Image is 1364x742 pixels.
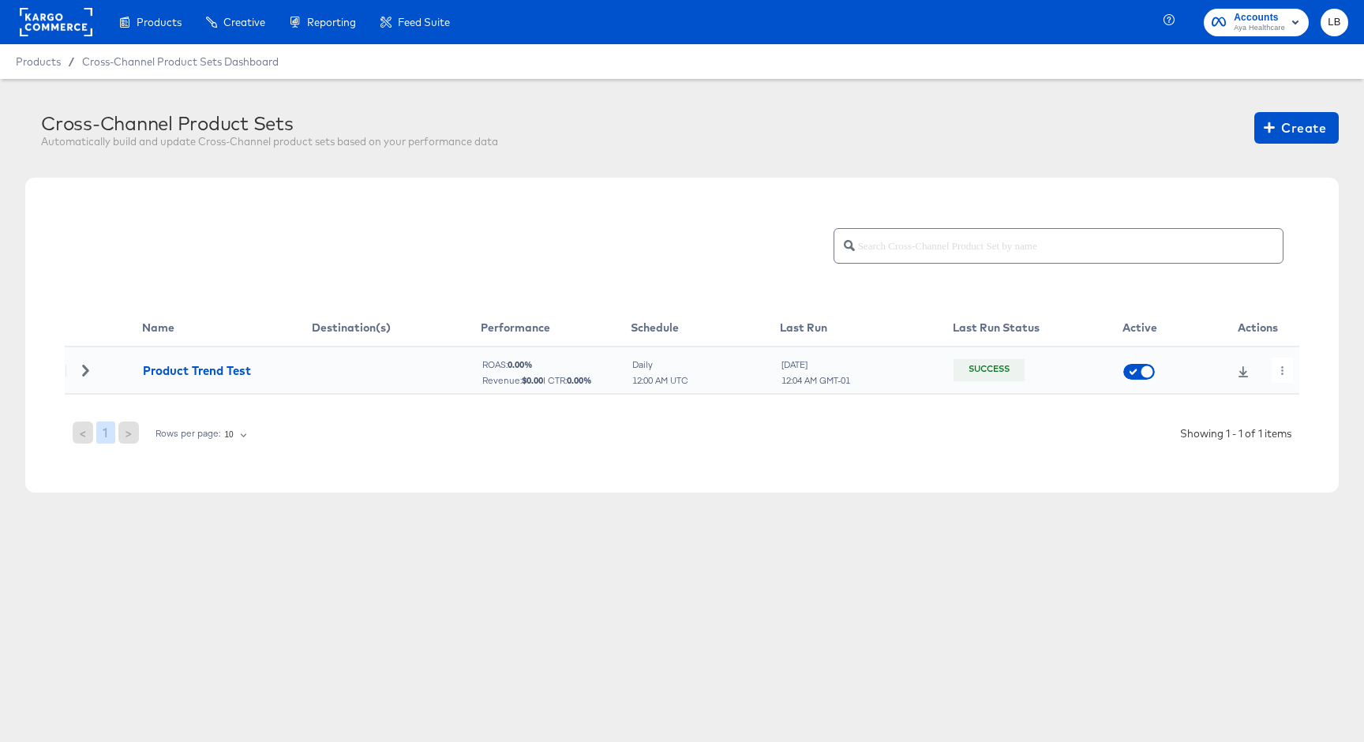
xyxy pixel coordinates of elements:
button: Create [1254,112,1339,144]
button: 1 [96,422,114,444]
div: 12:04 AM GMT-01 [781,375,851,386]
b: 0.00 % [508,358,533,370]
span: Feed Suite [398,16,450,28]
div: Automatically build and update Cross-Channel product sets based on your performance data [41,134,498,149]
span: Products [16,55,61,68]
span: 1 [103,422,108,444]
span: Reporting [307,16,356,28]
div: Success [969,363,1010,377]
div: [DATE] [781,359,851,370]
div: Toggle Row Expanded [66,365,105,376]
div: Daily [631,359,689,370]
span: Aya Healthcare [1234,22,1285,35]
span: / [61,55,82,68]
div: 10 [224,425,249,445]
span: Accounts [1234,9,1285,26]
span: Products [137,16,182,28]
button: LB [1321,9,1348,36]
th: Last Run Status [953,309,1122,347]
div: ROAS: [482,359,629,370]
div: Product Trend Test [143,362,251,379]
th: Name [142,309,312,347]
th: Schedule [631,309,780,347]
div: Cross-Channel Product Sets [41,112,498,134]
input: Search Cross-Channel Product Set by name [855,223,1283,257]
div: 12:00 AM UTC [631,375,689,386]
th: Performance [481,309,630,347]
span: Create [1267,117,1326,139]
span: Creative [223,16,265,28]
div: Rows per page: [155,428,221,439]
th: Active [1122,309,1217,347]
a: Cross-Channel Product Sets Dashboard [82,55,279,68]
span: LB [1327,13,1342,32]
b: 0.00 % [567,374,592,386]
b: $ 0.00 [522,374,543,386]
button: AccountsAya Healthcare [1204,9,1309,36]
th: Last Run [780,309,953,347]
th: Destination(s) [312,309,482,347]
th: Actions [1217,309,1299,347]
div: Showing 1 - 1 of 1 items [1180,426,1291,441]
div: Revenue: | CTR: [482,375,629,386]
